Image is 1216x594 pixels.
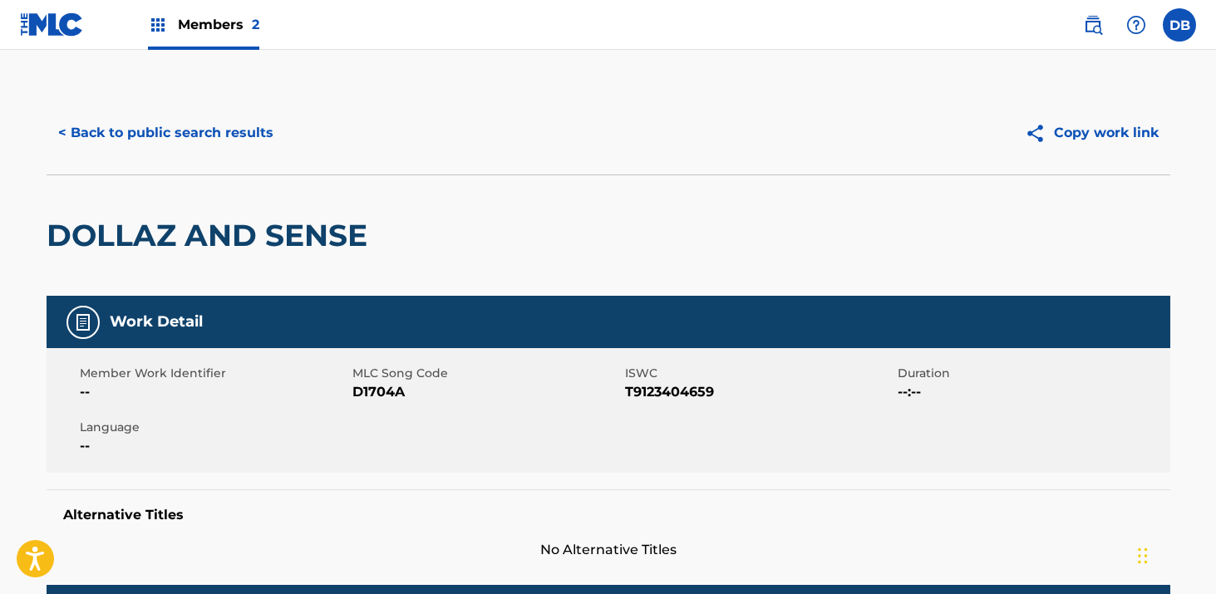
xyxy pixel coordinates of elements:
span: --:-- [898,382,1166,402]
a: Public Search [1076,8,1110,42]
span: Member Work Identifier [80,365,348,382]
img: Copy work link [1025,123,1054,144]
span: Language [80,419,348,436]
span: -- [80,436,348,456]
h5: Alternative Titles [63,507,1154,523]
img: search [1083,15,1103,35]
span: -- [80,382,348,402]
div: User Menu [1163,8,1196,42]
span: 2 [252,17,259,32]
span: Duration [898,365,1166,382]
div: Help [1120,8,1153,42]
span: No Alternative Titles [47,540,1170,560]
img: MLC Logo [20,12,84,37]
span: ISWC [625,365,894,382]
span: Members [178,15,259,34]
iframe: Chat Widget [1133,514,1216,594]
div: Drag [1138,531,1148,581]
span: D1704A [352,382,621,402]
h5: Work Detail [110,312,203,331]
button: < Back to public search results [47,112,285,154]
h2: DOLLAZ AND SENSE [47,217,376,254]
img: help [1126,15,1146,35]
button: Copy work link [1013,112,1170,154]
img: Work Detail [73,312,93,332]
span: T9123404659 [625,382,894,402]
span: MLC Song Code [352,365,621,382]
iframe: Resource Center [1169,368,1216,502]
img: Top Rightsholders [148,15,168,35]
